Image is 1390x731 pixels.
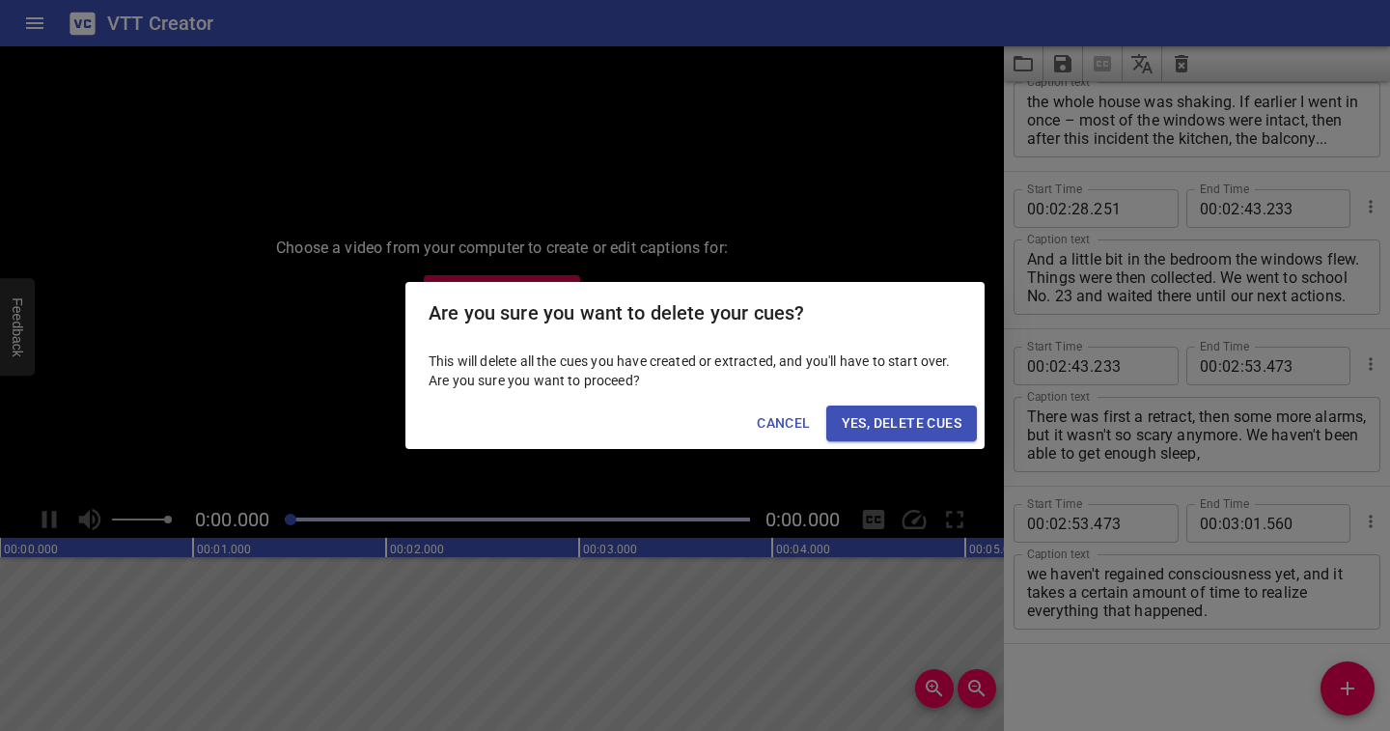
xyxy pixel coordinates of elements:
h2: Are you sure you want to delete your cues? [429,297,961,328]
span: Yes, Delete Cues [842,411,961,436]
span: Cancel [757,411,810,436]
button: Cancel [749,406,818,441]
div: This will delete all the cues you have created or extracted, and you'll have to start over. Are y... [405,344,985,398]
button: Yes, Delete Cues [826,406,977,441]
